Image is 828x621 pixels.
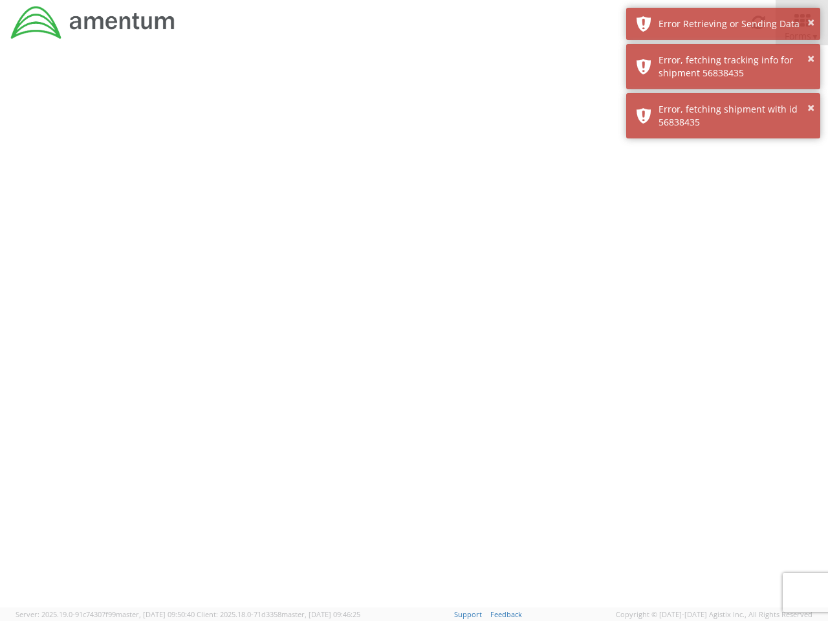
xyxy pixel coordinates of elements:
div: Error Retrieving or Sending Data [659,17,811,30]
button: × [807,50,814,69]
div: Error, fetching shipment with id 56838435 [659,103,811,129]
span: master, [DATE] 09:50:40 [116,609,195,619]
span: Copyright © [DATE]-[DATE] Agistix Inc., All Rights Reserved [616,609,812,620]
a: Feedback [490,609,522,619]
span: Client: 2025.18.0-71d3358 [197,609,360,619]
button: × [807,14,814,32]
span: Server: 2025.19.0-91c74307f99 [16,609,195,619]
button: × [807,99,814,118]
a: Support [454,609,482,619]
div: Error, fetching tracking info for shipment 56838435 [659,54,811,80]
img: dyn-intl-logo-049831509241104b2a82.png [10,5,177,41]
span: master, [DATE] 09:46:25 [281,609,360,619]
